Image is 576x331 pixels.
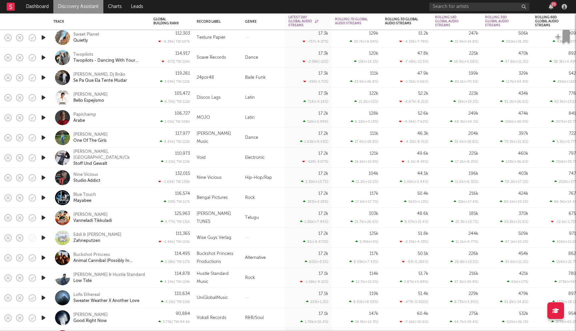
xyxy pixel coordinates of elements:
div: 51.2k [418,31,428,36]
div: 114,878 [175,272,190,276]
div: 2.28k | TW: 117k [153,260,190,264]
div: 15k ( +14.2 % ) [354,59,378,64]
div: 17.6k ( +18.8 % ) [350,139,378,144]
div: Sweater Weather X Another Love [73,298,139,304]
div: 91.2k ( +26.6 % ) [500,99,528,104]
div: 8.57k ( +21.4 % ) [400,220,428,224]
div: 128k [369,111,378,116]
div: Buckshot Princess [73,252,110,258]
div: Latin [242,108,285,128]
div: 50.5k [418,252,428,256]
div: Quietly [73,38,88,44]
div: 117k [370,252,378,256]
div: [PERSON_NAME] & Hustle Standard [73,272,145,278]
div: 329k [519,71,528,76]
div: 106,727 [175,111,190,116]
div: 539 | TW: 117k [153,200,190,204]
div: -973 | TW: 114k [153,59,190,64]
div: Track [53,20,143,24]
div: -5.1k ( -9.34 % ) [402,159,428,164]
div: 12.7k ( +12.5 % ) [351,280,378,284]
button: 25 [549,4,553,9]
div: 470k [518,51,528,56]
div: 223 ( +1.3 % ) [306,300,328,304]
div: 563 ( +1.13 % ) [404,200,428,204]
div: 225k [469,51,478,56]
div: -479 ( -0.922 % ) [400,300,428,304]
div: 51.7k [418,272,428,276]
div: Se Pa Que Ela Tente Mudar [73,78,127,84]
a: Zahneputzen [73,238,100,244]
div: -4.67k ( -8.21 % ) [399,99,428,104]
div: 479k [518,292,528,296]
div: 61k ( +17 % ) [507,280,528,284]
div: -2.08k ( -12 % ) [303,59,328,64]
div: 80.6k ( +23.5 % ) [500,200,528,204]
div: -295 ( -1.71 % ) [303,79,328,84]
div: 17.3k [318,91,328,96]
div: 119,261 [175,71,190,76]
div: Twopilots [73,52,93,58]
div: 61.8k ( +14.8 % ) [500,300,528,304]
div: 216k [469,272,478,276]
div: [PERSON_NAME] Music [197,130,238,146]
div: -4.33k ( -7.79 % ) [399,39,428,44]
div: 123k ( +36.6 % ) [501,159,528,164]
a: [PERSON_NAME],[GEOGRAPHIC_DATA],N/Ck [73,149,145,161]
div: -1.58k ( -9.21 % ) [300,280,328,284]
a: One Of The Girls [73,138,107,144]
div: 117k ( +54.9 % ) [502,79,528,84]
a: [PERSON_NAME] [73,92,108,98]
div: 8.09k ( +7.43 % ) [349,260,378,264]
div: 48.6k [417,212,428,216]
div: Wise Guys Verlag [197,234,231,242]
div: 1.36k ( +7.94 % ) [300,220,328,224]
div: [PERSON_NAME] [73,312,108,318]
a: [PERSON_NAME], Dj Bnão [73,72,125,78]
div: 226k [469,252,478,256]
div: 125,963 [175,212,190,216]
a: [PERSON_NAME] [73,212,108,218]
div: 403k [518,172,528,176]
div: Rolling 7D Global Audio Streams [335,17,368,25]
div: -2.35k ( -4.33 % ) [400,240,428,244]
div: 249k [468,111,478,116]
div: 17.2k [318,111,328,116]
div: 225k [469,151,478,156]
div: Alternative [242,248,285,268]
div: Nine Vicious [73,172,98,178]
div: Nine Vicious [197,174,222,182]
div: 105,472 [175,91,190,96]
div: Papichamp [73,112,96,118]
div: -1.66k | TW: 130k [153,180,190,184]
a: Blue Touch [73,192,96,198]
div: 17.1k [319,292,328,296]
div: Hip-Hop/Rap [242,168,285,188]
div: 17.3k [318,31,328,36]
div: 125k [369,232,378,236]
div: 23.5k ( +26.8 % ) [350,79,378,84]
div: 111k [370,71,378,76]
div: 102k ( +25.3 % ) [502,39,528,44]
div: 17.2k [318,212,328,216]
div: Telugu [242,208,285,228]
div: 216k [469,192,478,196]
div: 111,365 [176,232,190,236]
div: Latest Day Global Audio Streams [288,15,318,27]
a: Animal Cannibal (Possibly In [US_STATE]) [73,258,145,264]
div: 6.76k | TW: 112k [153,99,190,104]
div: Electronic [242,148,285,168]
div: 2.87k ( +5.89 % ) [400,280,428,284]
div: 244k [468,232,478,236]
a: Lofis Ethereal [73,292,100,298]
div: 147k [369,312,378,316]
div: 46.3k [417,131,428,136]
div: Rolling 30D Global Audio Streams [485,15,518,27]
div: -4.31k ( -8.51 % ) [400,139,428,144]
